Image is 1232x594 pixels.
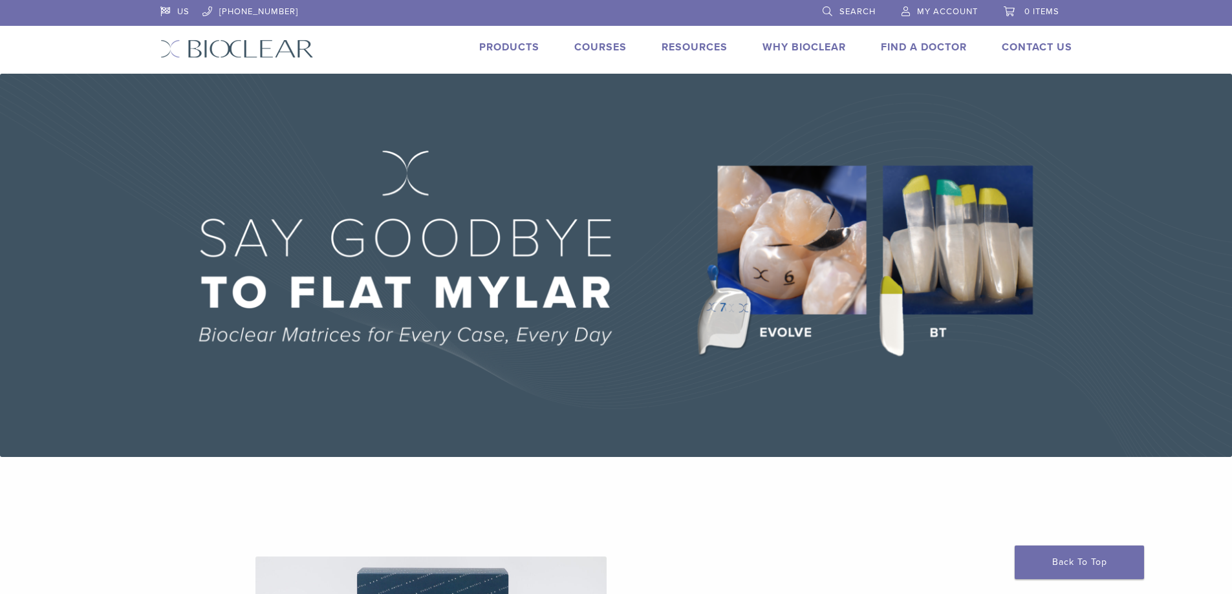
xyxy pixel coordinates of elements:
[1015,546,1144,579] a: Back To Top
[762,41,846,54] a: Why Bioclear
[479,41,539,54] a: Products
[160,39,314,58] img: Bioclear
[574,41,627,54] a: Courses
[662,41,728,54] a: Resources
[839,6,876,17] span: Search
[881,41,967,54] a: Find A Doctor
[1002,41,1072,54] a: Contact Us
[1024,6,1059,17] span: 0 items
[917,6,978,17] span: My Account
